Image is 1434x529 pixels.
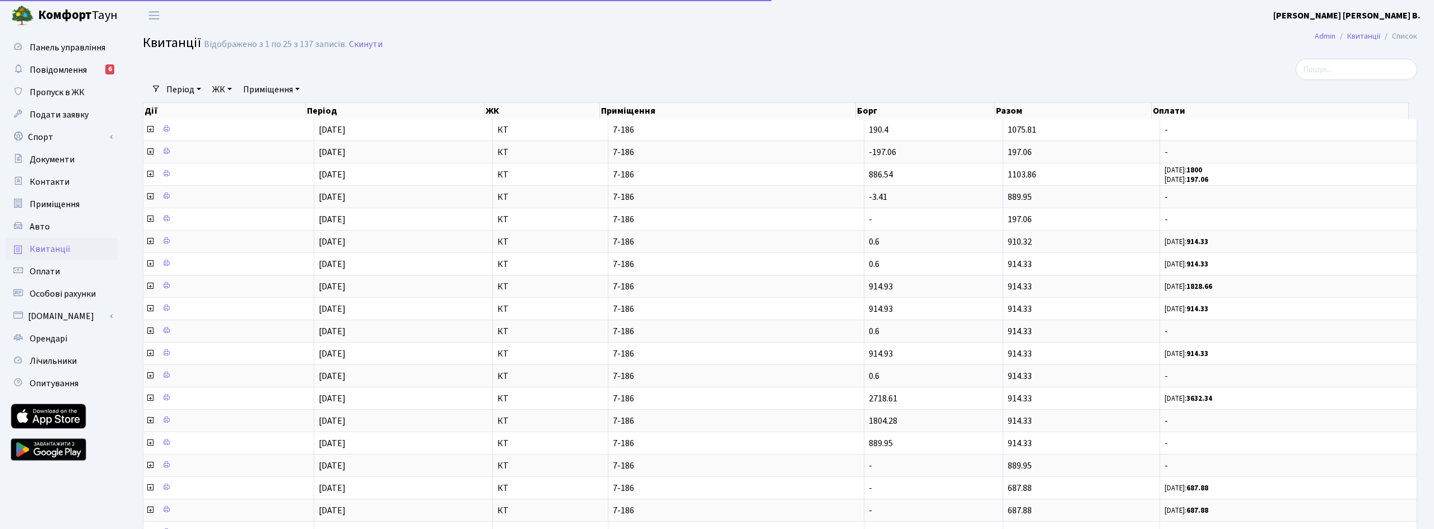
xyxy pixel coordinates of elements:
[497,327,603,336] span: КТ
[1008,348,1032,360] span: 914.33
[306,103,485,119] th: Період
[497,506,603,515] span: КТ
[1008,303,1032,315] span: 914.33
[6,305,118,327] a: [DOMAIN_NAME]
[1273,10,1421,22] b: [PERSON_NAME] [PERSON_NAME] В.
[30,243,71,255] span: Квитанції
[1347,30,1380,42] a: Квитанції
[319,146,346,158] span: [DATE]
[869,236,879,248] span: 0.6
[319,191,346,203] span: [DATE]
[319,303,346,315] span: [DATE]
[38,6,92,24] b: Комфорт
[162,80,206,99] a: Період
[30,198,80,210] span: Приміщення
[856,103,995,119] th: Борг
[497,237,603,246] span: КТ
[869,370,879,382] span: 0.6
[1008,392,1032,405] span: 914.33
[869,504,872,517] span: -
[1008,168,1036,181] span: 1103.86
[1008,504,1032,517] span: 687.88
[6,283,118,305] a: Особові рахунки
[613,148,859,157] span: 7-186
[319,504,346,517] span: [DATE]
[1380,30,1417,43] li: Список
[319,348,346,360] span: [DATE]
[613,215,859,224] span: 7-186
[30,355,77,367] span: Лічильники
[30,265,60,278] span: Оплати
[140,6,168,25] button: Переключити навігацію
[208,80,236,99] a: ЖК
[497,461,603,470] span: КТ
[1008,236,1032,248] span: 910.32
[869,124,888,136] span: 190.4
[6,104,118,126] a: Подати заявку
[497,394,603,403] span: КТ
[613,416,859,425] span: 7-186
[1165,175,1208,185] small: [DATE]:
[1165,394,1212,404] small: [DATE]:
[1165,148,1412,157] span: -
[6,216,118,238] a: Авто
[1008,460,1032,472] span: 889.95
[1008,213,1032,226] span: 197.06
[869,280,893,293] span: 914.93
[6,193,118,216] a: Приміщення
[869,415,897,427] span: 1804.28
[1298,25,1434,48] nav: breadcrumb
[1008,415,1032,427] span: 914.33
[613,237,859,246] span: 7-186
[1186,282,1212,292] b: 1828.66
[30,221,50,233] span: Авто
[613,170,859,179] span: 7-186
[497,193,603,202] span: КТ
[613,125,859,134] span: 7-186
[613,506,859,515] span: 7-186
[613,484,859,493] span: 7-186
[1296,59,1417,80] input: Пошук...
[6,36,118,59] a: Панель управління
[1165,439,1412,448] span: -
[1186,394,1212,404] b: 3632.34
[485,103,600,119] th: ЖК
[1165,461,1412,470] span: -
[319,168,346,181] span: [DATE]
[497,170,603,179] span: КТ
[6,81,118,104] a: Пропуск в ЖК
[30,377,78,390] span: Опитування
[6,350,118,372] a: Лічильники
[6,171,118,193] a: Контакти
[995,103,1152,119] th: Разом
[6,327,118,350] a: Орендарі
[497,125,603,134] span: КТ
[497,260,603,269] span: КТ
[319,124,346,136] span: [DATE]
[319,482,346,494] span: [DATE]
[204,39,347,50] div: Відображено з 1 по 25 з 137 записів.
[1165,483,1208,493] small: [DATE]:
[613,327,859,336] span: 7-186
[613,461,859,470] span: 7-186
[1186,175,1208,185] b: 197.06
[613,282,859,291] span: 7-186
[1186,349,1208,359] b: 914.33
[11,4,34,27] img: logo.png
[30,333,67,345] span: Орендарі
[319,460,346,472] span: [DATE]
[30,176,69,188] span: Контакти
[6,148,118,171] a: Документи
[497,416,603,425] span: КТ
[1165,505,1208,516] small: [DATE]:
[30,64,87,76] span: Повідомлення
[1165,416,1412,425] span: -
[1186,304,1208,314] b: 914.33
[30,86,85,99] span: Пропуск в ЖК
[319,258,346,270] span: [DATE]
[497,439,603,448] span: КТ
[1165,165,1202,175] small: [DATE]:
[1008,370,1032,382] span: 914.33
[319,370,346,382] span: [DATE]
[349,39,383,50] a: Скинути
